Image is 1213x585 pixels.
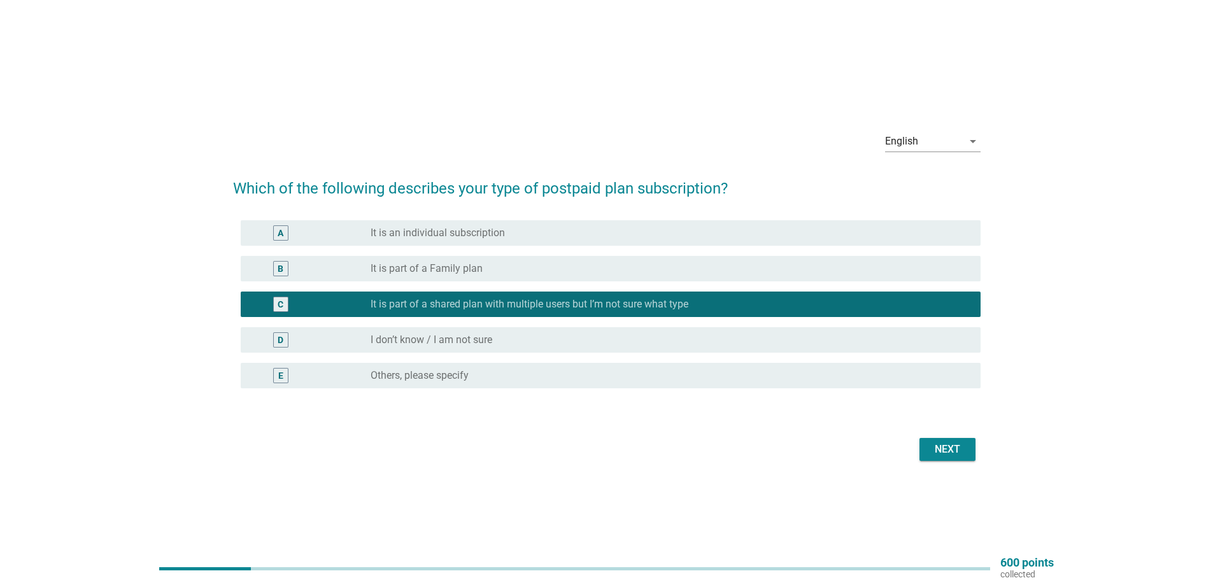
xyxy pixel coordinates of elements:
div: B [278,262,283,275]
div: Next [930,442,965,457]
div: English [885,136,918,147]
label: Others, please specify [371,369,469,382]
button: Next [919,438,975,461]
p: collected [1000,568,1054,580]
h2: Which of the following describes your type of postpaid plan subscription? [233,164,981,200]
div: C [278,297,283,311]
div: A [278,226,283,239]
div: E [278,369,283,382]
p: 600 points [1000,557,1054,568]
label: It is an individual subscription [371,227,505,239]
label: It is part of a Family plan [371,262,483,275]
label: I don’t know / I am not sure [371,334,492,346]
i: arrow_drop_down [965,134,981,149]
label: It is part of a shared plan with multiple users but I’m not sure what type [371,298,688,311]
div: D [278,333,283,346]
